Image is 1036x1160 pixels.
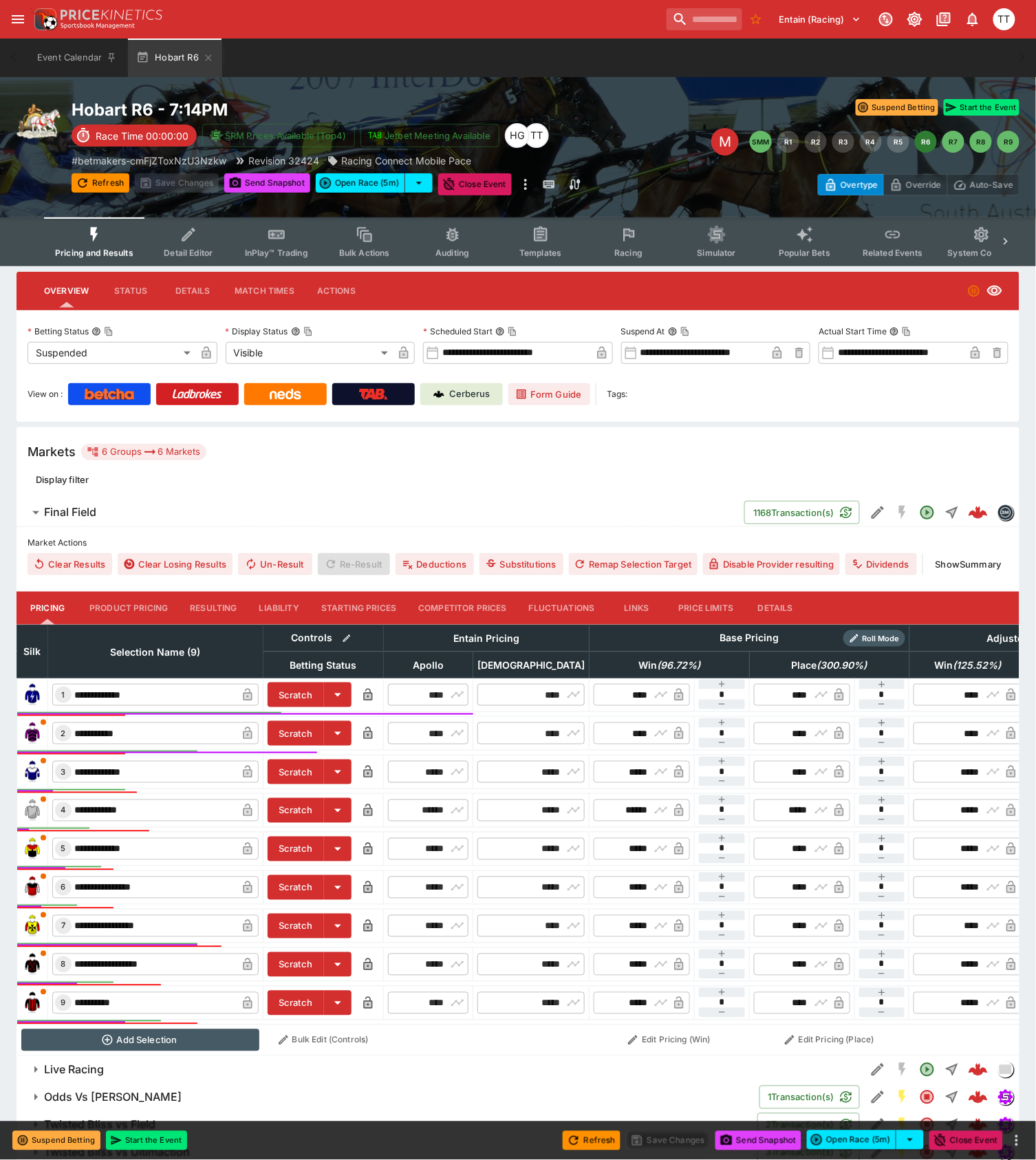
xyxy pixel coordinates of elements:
button: Select Tenant [771,8,870,30]
p: Cerberus [450,387,490,401]
button: Odds Vs [PERSON_NAME] [17,1084,759,1111]
button: Resulting [179,592,248,625]
img: PriceKinetics Logo [30,6,58,33]
div: 62a2ad8f-4f21-49fe-bfba-75ad7855872f [969,1088,988,1107]
button: Status [100,275,162,308]
button: Scheduled StartCopy To Clipboard [495,327,505,336]
img: harness_racing.png [17,99,61,143]
span: Popular Bets [779,248,830,258]
em: ( 96.72 %) [657,657,700,674]
button: Bulk Edit (Controls) [268,1029,380,1051]
svg: Open [919,504,936,521]
th: Controls [263,625,384,652]
span: 9 [58,998,69,1008]
button: Scratch [268,798,324,823]
button: Overview [33,275,100,308]
span: Un-Result [238,553,312,575]
svg: Visible [986,283,1003,299]
img: Betcha [85,389,134,400]
img: runner 7 [21,915,43,937]
button: Close Event [929,1131,1003,1150]
div: Visible [226,342,393,364]
a: Form Guide [508,383,590,405]
em: ( 300.90 %) [817,657,867,674]
button: Product Pricing [78,592,179,625]
button: Clear Losing Results [118,553,233,575]
button: SRM Prices Available (Top4) [202,124,355,147]
button: Copy To Clipboard [508,327,517,336]
button: Suspend AtCopy To Clipboard [668,327,678,336]
em: ( 125.52 %) [953,657,1002,674]
img: Cerberus [433,389,444,400]
button: more [1008,1132,1025,1149]
div: split button [807,1130,924,1150]
span: Pricing and Results [55,248,133,258]
button: R7 [942,131,964,153]
button: Pricing [17,592,78,625]
img: simulator [998,1090,1013,1105]
a: Cerberus [420,383,503,405]
p: Display Status [226,325,288,337]
button: Close Event [438,173,512,195]
button: SGM Enabled [890,1113,915,1137]
img: runner 2 [21,722,43,744]
img: runner 8 [21,954,43,976]
button: Suspend Betting [856,99,938,116]
div: Show/hide Price Roll mode configuration. [843,630,905,647]
button: Details [744,592,806,625]
div: simulator [997,1117,1014,1133]
span: Win(125.52%) [920,657,1017,674]
label: Tags: [607,383,628,405]
button: Disable Provider resulting [703,553,840,575]
button: Refresh [563,1131,620,1150]
span: Auditing [435,248,469,258]
div: Start From [818,174,1019,195]
button: Straight [940,1085,964,1110]
button: Copy To Clipboard [104,327,114,336]
p: Betting Status [28,325,89,337]
img: jetbet-logo.svg [368,129,382,142]
h6: Final Field [44,505,96,519]
img: Neds [270,389,301,400]
div: Tala Taufale [524,123,549,148]
button: 1Transaction(s) [759,1086,860,1109]
div: Hamish Gooch [505,123,530,148]
span: Simulator [698,248,736,258]
button: Edit Detail [865,1057,890,1082]
button: Competitor Prices [407,592,518,625]
span: 1 [59,690,68,700]
p: Actual Start Time [819,325,887,337]
button: Liability [248,592,310,625]
button: more [517,173,534,195]
button: Start the Event [944,99,1019,116]
button: Jetbet Meeting Available [360,124,499,147]
span: Re-Result [318,553,390,575]
span: 6 [58,883,69,892]
button: SGM Disabled [890,1057,915,1082]
div: Base Pricing [714,630,784,647]
button: Bulk edit [338,630,356,647]
button: Open [915,500,940,525]
button: Straight [940,1113,964,1137]
button: Fluctuations [518,592,606,625]
button: Copy To Clipboard [902,327,911,336]
div: 1207da4a-1294-4723-b80b-0077c327b1dc [969,503,988,522]
button: 2Transaction(s) [757,1113,860,1137]
h6: Odds Vs [PERSON_NAME] [44,1091,182,1105]
img: Sportsbook Management [61,23,135,29]
button: Edit Pricing (Place) [754,1029,906,1051]
h5: Markets [28,444,76,460]
svg: Suspended [967,284,981,298]
button: Documentation [931,7,956,32]
img: PriceKinetics [61,10,162,20]
button: R6 [915,131,937,153]
button: Suspend Betting [12,1131,100,1150]
div: 0659793f-f534-47de-9038-482d980504e5 [969,1115,988,1135]
button: Scratch [268,837,324,861]
div: betmakers [997,504,1014,521]
button: Actual Start TimeCopy To Clipboard [889,327,899,336]
p: Scheduled Start [423,325,493,337]
button: Open [915,1057,940,1082]
button: Event Calendar [29,39,125,77]
span: Selection Name (9) [96,644,216,660]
